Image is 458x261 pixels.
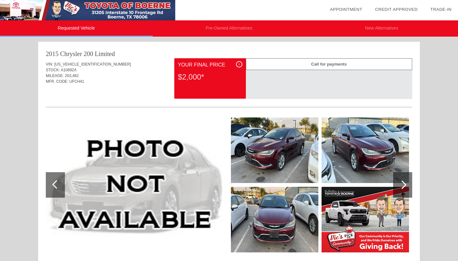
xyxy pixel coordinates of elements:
[65,74,79,78] span: 203,482
[95,49,115,58] div: Limited
[46,88,412,98] div: Quoted on [DATE] 10:01:13 PM
[322,187,409,252] img: image.aspx
[375,7,418,12] a: Credit Approved
[178,69,242,85] div: $2,000*
[231,187,318,252] img: image.aspx
[153,20,305,37] li: Pre-Owned Alternatives
[322,117,409,183] img: image.aspx
[69,79,84,84] span: UFCH41
[178,61,242,69] div: Your Final Price
[330,7,362,12] a: Appointment
[46,74,64,78] span: MILEAGE:
[61,68,76,72] span: A10892A
[430,7,452,12] a: Trade-In
[54,62,131,67] span: [US_VEHICLE_IDENTIFICATION_NUMBER]
[46,117,226,252] img: image.aspx
[246,58,412,70] div: Call for payments
[46,49,93,58] div: 2015 Chrysler 200
[231,117,318,183] img: image.aspx
[46,79,68,84] span: MFR. CODE:
[46,62,53,67] span: VIN:
[305,20,458,37] li: New Alternatives
[46,68,60,72] span: STOCK:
